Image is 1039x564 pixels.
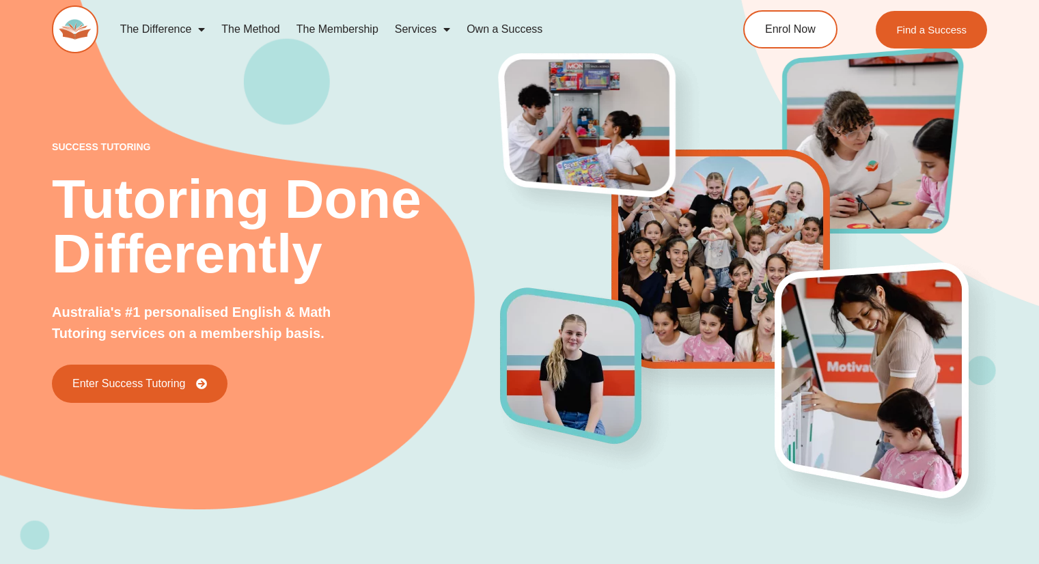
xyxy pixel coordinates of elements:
[112,14,214,45] a: The Difference
[52,142,501,152] p: success tutoring
[213,14,288,45] a: The Method
[52,302,380,344] p: Australia's #1 personalised English & Math Tutoring services on a membership basis.
[288,14,387,45] a: The Membership
[743,10,837,48] a: Enrol Now
[896,25,967,35] span: Find a Success
[112,14,690,45] nav: Menu
[52,365,227,403] a: Enter Success Tutoring
[458,14,551,45] a: Own a Success
[876,11,987,48] a: Find a Success
[765,24,816,35] span: Enrol Now
[52,172,501,281] h2: Tutoring Done Differently
[387,14,458,45] a: Services
[72,378,185,389] span: Enter Success Tutoring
